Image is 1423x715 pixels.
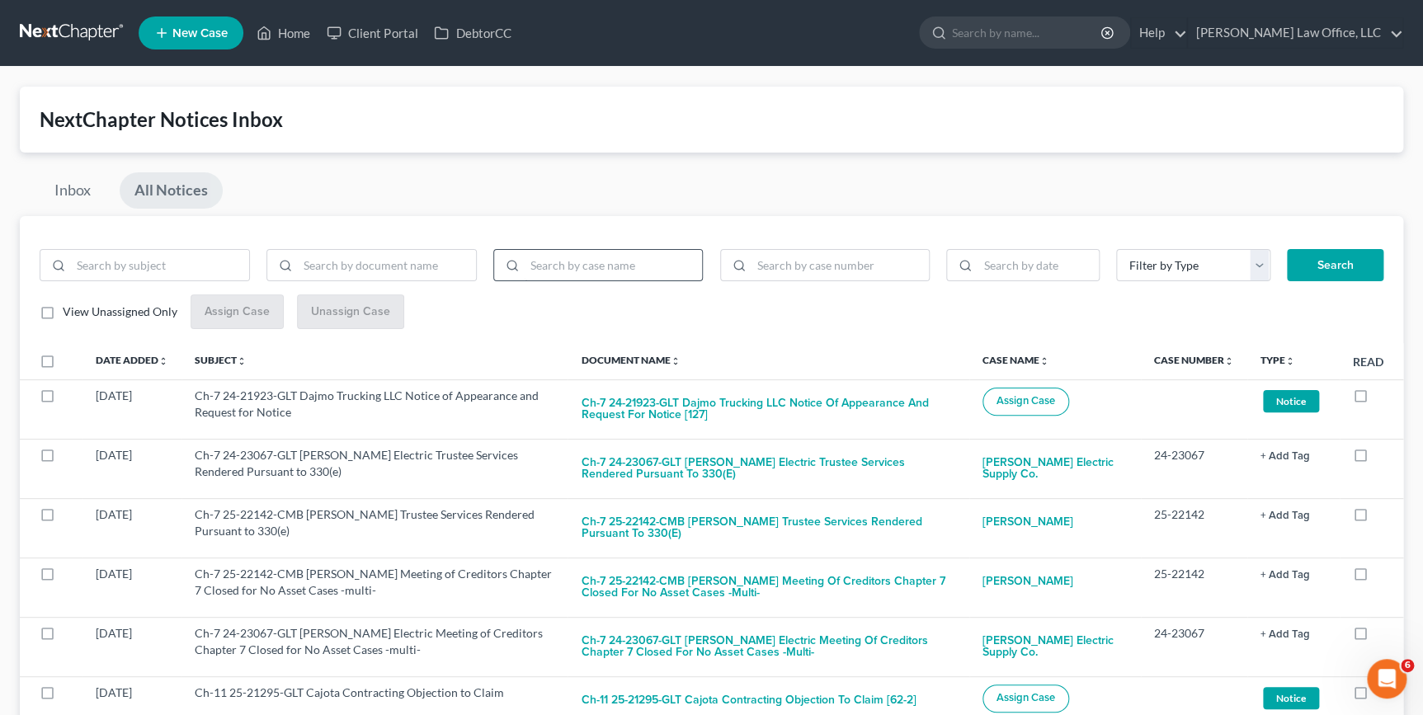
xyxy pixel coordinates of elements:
td: Ch-7 25-22142-CMB [PERSON_NAME] Trustee Services Rendered Pursuant to 330(e) [181,498,568,557]
a: Notice [1260,388,1326,415]
iframe: Intercom live chat [1367,659,1407,699]
td: Ch-7 24-23067-GLT [PERSON_NAME] Electric Meeting of Creditors Chapter 7 Closed for No Asset Cases... [181,617,568,676]
td: [DATE] [82,557,181,617]
input: Search by case number [752,250,930,281]
a: + Add Tag [1260,566,1326,582]
a: [PERSON_NAME] Law Office, LLC [1188,18,1402,48]
div: NextChapter Notices Inbox [40,106,1383,133]
button: Assign Case [982,388,1069,416]
td: Ch-7 24-23067-GLT [PERSON_NAME] Electric Trustee Services Rendered Pursuant to 330(e) [181,439,568,498]
a: Date Addedunfold_more [96,354,168,366]
input: Search by subject [71,250,249,281]
button: + Add Tag [1260,510,1310,521]
a: Home [248,18,318,48]
a: Typeunfold_more [1260,354,1295,366]
a: Notice [1260,684,1326,712]
button: Assign Case [982,684,1069,713]
span: Assign Case [997,394,1055,407]
i: unfold_more [1039,356,1049,366]
td: 25-22142 [1141,498,1247,557]
button: Ch-7 24-23067-GLT [PERSON_NAME] Electric Meeting of Creditors Chapter 7 Closed for No Asset Cases... [581,625,955,670]
button: + Add Tag [1260,451,1310,462]
button: Search [1287,249,1383,282]
a: Document Nameunfold_more [581,354,680,366]
span: New Case [172,27,228,40]
a: DebtorCC [426,18,519,48]
span: Notice [1263,390,1319,412]
i: unfold_more [670,356,680,366]
i: unfold_more [1285,356,1295,366]
td: [DATE] [82,498,181,557]
td: Ch-7 24-21923-GLT Dajmo Trucking LLC Notice of Appearance and Request for Notice [181,379,568,439]
i: unfold_more [237,356,247,366]
a: Subjectunfold_more [195,354,247,366]
span: 6 [1401,659,1414,672]
i: unfold_more [1224,356,1234,366]
button: Ch-7 24-23067-GLT [PERSON_NAME] Electric Trustee Services Rendered Pursuant to 330(e) [581,447,955,492]
a: Client Portal [318,18,426,48]
td: 25-22142 [1141,557,1247,617]
a: + Add Tag [1260,447,1326,463]
input: Search by name... [952,17,1103,48]
td: [DATE] [82,439,181,498]
button: Ch-7 24-21923-GLT Dajmo Trucking LLC Notice of Appearance and Request for Notice [127] [581,388,955,432]
input: Search by date [978,250,1099,281]
button: Ch-7 25-22142-CMB [PERSON_NAME] Meeting of Creditors Chapter 7 Closed for No Asset Cases -multi- [581,566,955,610]
a: Help [1131,18,1186,48]
td: 24-23067 [1141,617,1247,676]
button: + Add Tag [1260,570,1310,581]
a: All Notices [120,172,223,209]
span: Assign Case [997,691,1055,704]
td: Ch-7 25-22142-CMB [PERSON_NAME] Meeting of Creditors Chapter 7 Closed for No Asset Cases -multi- [181,557,568,617]
input: Search by case name [525,250,703,281]
a: Case Numberunfold_more [1154,354,1234,366]
button: Ch-7 25-22142-CMB [PERSON_NAME] Trustee Services Rendered Pursuant to 330(e) [581,506,955,551]
span: Notice [1263,687,1319,709]
td: [DATE] [82,379,181,439]
td: 24-23067 [1141,439,1247,498]
a: Inbox [40,172,106,209]
a: [PERSON_NAME] Electric Supply Co. [982,447,1128,492]
input: Search by document name [298,250,476,281]
td: [DATE] [82,617,181,676]
a: + Add Tag [1260,625,1326,642]
a: + Add Tag [1260,506,1326,523]
a: [PERSON_NAME] [982,566,1073,599]
a: [PERSON_NAME] Electric Supply Co. [982,625,1128,670]
button: + Add Tag [1260,629,1310,640]
i: unfold_more [158,356,168,366]
span: View Unassigned Only [63,304,177,318]
a: [PERSON_NAME] [982,506,1073,539]
label: Read [1353,353,1383,370]
a: Case Nameunfold_more [982,354,1049,366]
